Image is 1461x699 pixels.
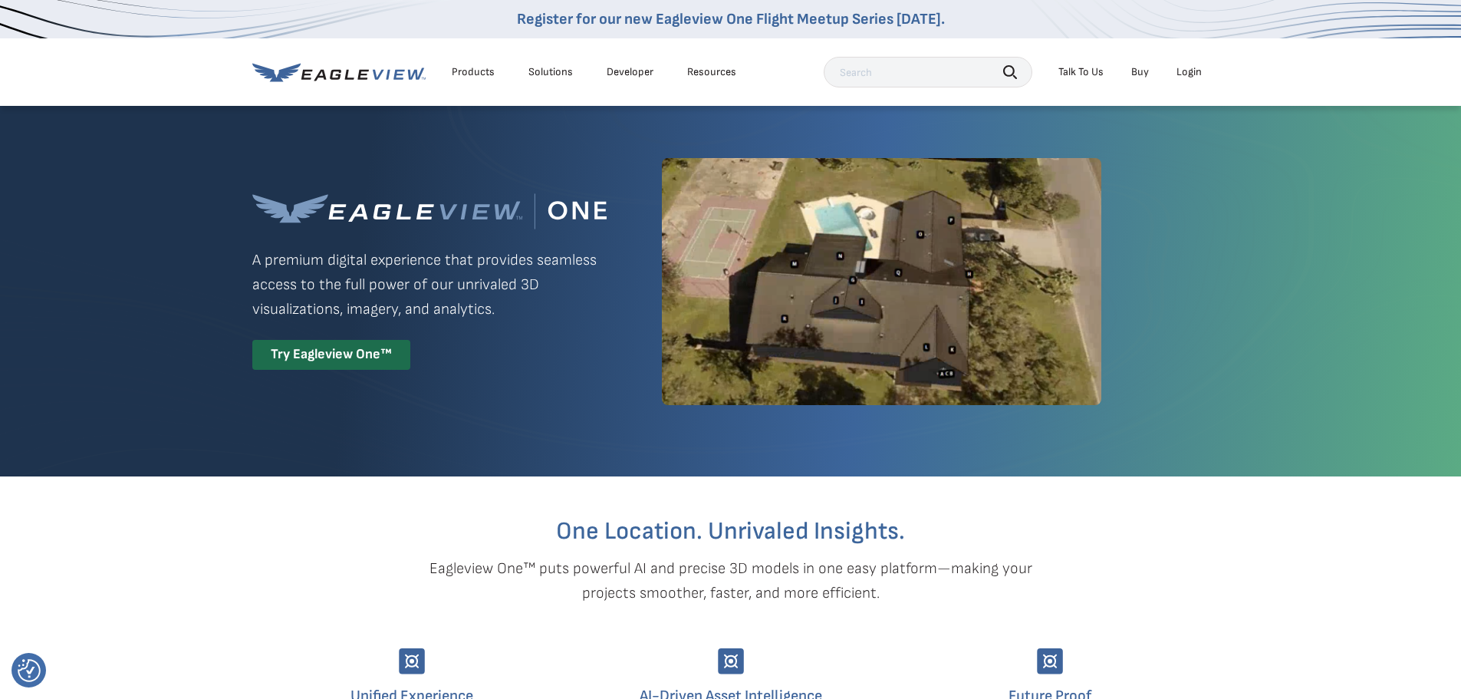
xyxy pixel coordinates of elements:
[18,659,41,682] button: Consent Preferences
[1176,65,1202,79] div: Login
[528,65,573,79] div: Solutions
[252,248,607,321] p: A premium digital experience that provides seamless access to the full power of our unrivaled 3D ...
[252,340,410,370] div: Try Eagleview One™
[264,519,1198,544] h2: One Location. Unrivaled Insights.
[403,556,1059,605] p: Eagleview One™ puts powerful AI and precise 3D models in one easy platform—making your projects s...
[452,65,495,79] div: Products
[517,10,945,28] a: Register for our new Eagleview One Flight Meetup Series [DATE].
[1037,648,1063,674] img: Group-9744.svg
[18,659,41,682] img: Revisit consent button
[399,648,425,674] img: Group-9744.svg
[607,65,653,79] a: Developer
[252,193,607,229] img: Eagleview One™
[1131,65,1149,79] a: Buy
[824,57,1032,87] input: Search
[687,65,736,79] div: Resources
[1058,65,1104,79] div: Talk To Us
[718,648,744,674] img: Group-9744.svg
